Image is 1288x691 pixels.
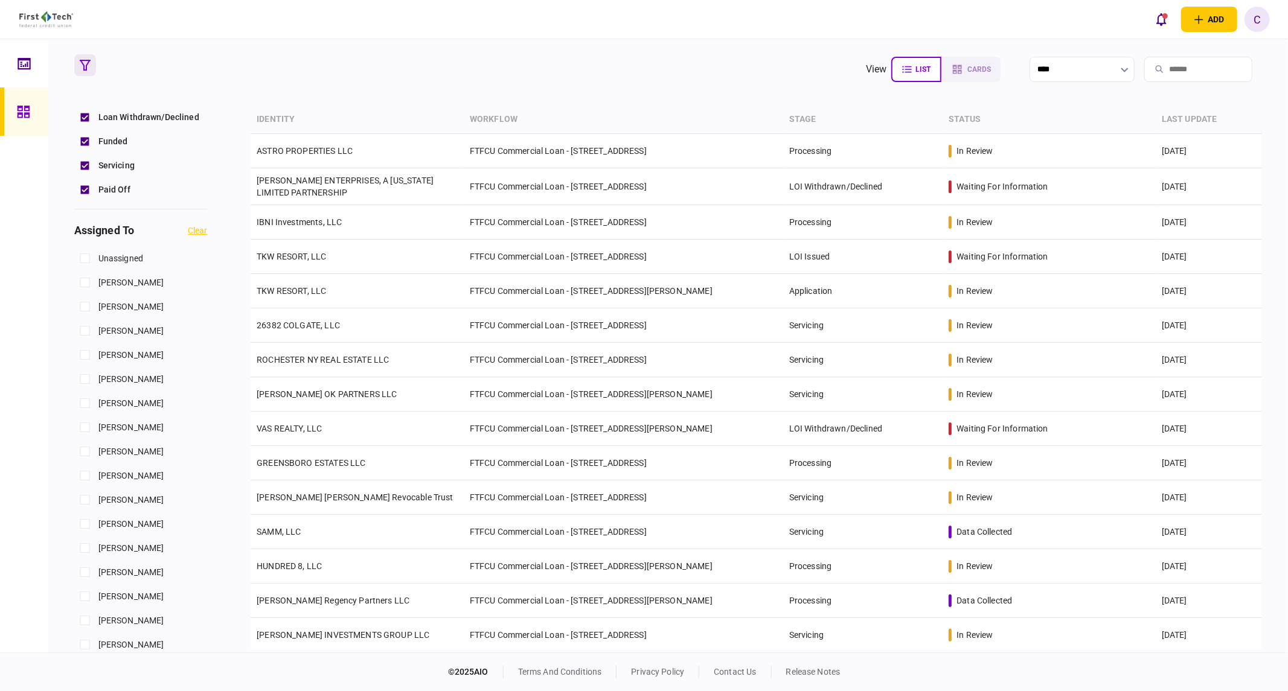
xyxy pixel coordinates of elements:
td: FTFCU Commercial Loan - [STREET_ADDRESS] [464,446,783,480]
span: list [915,65,931,74]
td: Servicing [783,515,943,549]
a: [PERSON_NAME] [PERSON_NAME] Revocable Trust [257,492,453,502]
span: [PERSON_NAME] [98,421,164,434]
button: C [1245,7,1270,32]
td: FTFCU Commercial Loan - [STREET_ADDRESS] [464,168,783,205]
a: TKW RESORT, LLC [257,252,326,261]
th: status [943,106,1156,134]
span: Funded [98,135,128,148]
span: unassigned [98,252,143,265]
td: [DATE] [1156,377,1262,412]
div: in review [956,629,993,641]
div: in review [956,216,993,228]
a: [PERSON_NAME] INVESTMENTS GROUP LLC [257,630,429,640]
div: waiting for information [956,250,1048,263]
td: LOI Issued [783,240,943,274]
td: FTFCU Commercial Loan - [STREET_ADDRESS][PERSON_NAME] [464,377,783,412]
span: [PERSON_NAME] [98,494,164,506]
th: stage [783,106,943,134]
div: in review [956,560,993,572]
th: workflow [464,106,783,134]
span: Paid Off [98,183,130,196]
span: [PERSON_NAME] [98,349,164,361]
td: [DATE] [1156,549,1262,584]
td: [DATE] [1156,618,1262,652]
td: Servicing [783,618,943,652]
div: in review [956,388,993,400]
td: LOI Withdrawn/Declined [783,412,943,446]
td: Processing [783,584,943,618]
td: [DATE] [1156,134,1262,168]
span: [PERSON_NAME] [98,614,164,627]
span: [PERSON_NAME] [98,542,164,555]
a: [PERSON_NAME] ENTERPRISES, A [US_STATE] LIMITED PARTNERSHIP [257,176,434,197]
td: [DATE] [1156,515,1262,549]
div: in review [956,145,993,157]
a: contact us [714,667,756,677]
span: [PERSON_NAME] [98,566,164,579]
td: Servicing [783,343,943,377]
td: [DATE] [1156,584,1262,618]
span: [PERSON_NAME] [98,590,164,603]
td: Processing [783,134,943,168]
td: FTFCU Commercial Loan - [STREET_ADDRESS][PERSON_NAME] [464,584,783,618]
td: FTFCU Commercial Loan - [STREET_ADDRESS] [464,515,783,549]
td: Processing [783,205,943,240]
a: privacy policy [631,667,684,677]
a: release notes [786,667,841,677]
a: ASTRO PROPERTIES LLC [257,146,353,156]
td: Servicing [783,377,943,412]
span: [PERSON_NAME] [98,445,164,458]
button: list [891,57,941,82]
a: 26382 COLGATE, LLC [257,320,340,330]
td: [DATE] [1156,343,1262,377]
td: FTFCU Commercial Loan - [STREET_ADDRESS] [464,205,783,240]
td: Processing [783,549,943,584]
button: clear [188,226,207,235]
a: ROCHESTER NY REAL ESTATE LLC [257,355,389,365]
div: in review [956,491,993,503]
div: waiting for information [956,180,1048,193]
a: terms and conditions [518,667,602,677]
button: cards [941,57,1001,82]
span: [PERSON_NAME] [98,518,164,530]
td: FTFCU Commercial Loan - [STREET_ADDRESS] [464,134,783,168]
th: identity [251,106,464,134]
span: [PERSON_NAME] [98,638,164,651]
td: FTFCU Commercial Loan - [STREET_ADDRESS][PERSON_NAME] [464,274,783,308]
a: TKW RESORT, LLC [257,286,326,296]
td: [DATE] [1156,205,1262,240]
button: open notifications list [1149,7,1174,32]
td: [DATE] [1156,480,1262,515]
td: FTFCU Commercial Loan - [STREET_ADDRESS][PERSON_NAME] [464,412,783,446]
div: in review [956,285,993,297]
span: Servicing [98,159,135,172]
td: [DATE] [1156,240,1262,274]
a: GREENSBORO ESTATES LLC [257,458,365,468]
span: Loan Withdrawn/Declined [98,111,199,124]
td: Servicing [783,308,943,343]
td: FTFCU Commercial Loan - [STREET_ADDRESS] [464,480,783,515]
td: LOI Withdrawn/Declined [783,168,943,205]
div: in review [956,457,993,469]
div: in review [956,319,993,331]
td: FTFCU Commercial Loan - [STREET_ADDRESS] [464,308,783,343]
span: [PERSON_NAME] [98,325,164,337]
td: Application [783,274,943,308]
div: data collected [956,594,1012,607]
h3: assigned to [74,225,134,236]
td: [DATE] [1156,274,1262,308]
th: last update [1156,106,1262,134]
div: © 2025 AIO [448,666,504,678]
span: [PERSON_NAME] [98,373,164,386]
div: view [866,62,887,77]
div: waiting for information [956,422,1048,435]
a: IBNI Investments, LLC [257,217,342,227]
td: [DATE] [1156,446,1262,480]
span: [PERSON_NAME] [98,276,164,289]
a: VAS REALTY, LLC [257,424,322,433]
a: HUNDRED 8, LLC [257,561,322,571]
span: [PERSON_NAME] [98,397,164,410]
button: open adding identity options [1181,7,1237,32]
div: data collected [956,526,1012,538]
